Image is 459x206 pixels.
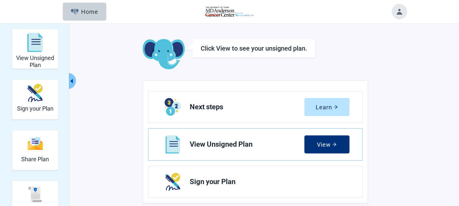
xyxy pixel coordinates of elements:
div: View [317,141,337,148]
div: Home [71,8,99,15]
div: Share Plan [12,130,59,170]
h2: View Unsigned Plan [15,54,56,68]
span: View Unsigned Plan [190,141,304,148]
img: svg%3e [27,33,43,52]
a: Learn Next steps section [148,91,362,123]
a: Next Sign your Plan section [148,166,362,198]
img: Koda Health [196,6,262,17]
h1: Click View to see your unsigned plan. [201,44,307,52]
button: Learnarrow-right [304,98,349,116]
div: Sign your Plan [12,79,59,120]
div: Learn [316,104,338,110]
h2: Share Plan [21,156,49,163]
span: caret-left [69,78,75,84]
button: Viewarrow-right [304,135,349,153]
div: View Unsigned Plan [12,29,59,69]
img: Koda Elephant [143,39,185,70]
span: arrow-right [333,105,338,109]
a: View View Unsigned Plan section [148,129,362,160]
img: svg%3e [27,137,43,151]
span: Next steps [190,103,304,111]
span: Sign your Plan [190,178,344,186]
img: make_plan_official-CpYJDfBD.svg [27,84,43,102]
button: Collapse menu [68,73,76,89]
h2: Sign your Plan [17,105,53,112]
img: Elephant [71,9,79,15]
span: arrow-right [332,142,337,147]
button: ElephantHome [63,3,106,21]
button: Toggle account menu [392,4,407,19]
img: svg%3e [27,187,43,202]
